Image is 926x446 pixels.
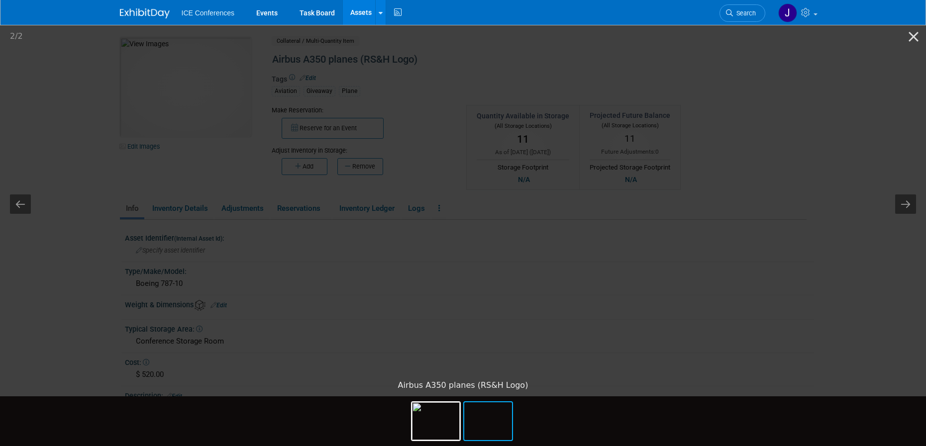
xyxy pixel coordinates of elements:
a: Search [720,4,765,22]
button: Close gallery [901,25,926,48]
button: Next slide [895,194,916,214]
span: 2 [18,31,23,41]
span: ICE Conferences [182,9,235,17]
button: Previous slide [10,194,31,214]
img: ExhibitDay [120,8,170,18]
span: 2 [10,31,15,41]
img: Jessica Villanueva [778,3,797,22]
span: Search [733,9,756,17]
